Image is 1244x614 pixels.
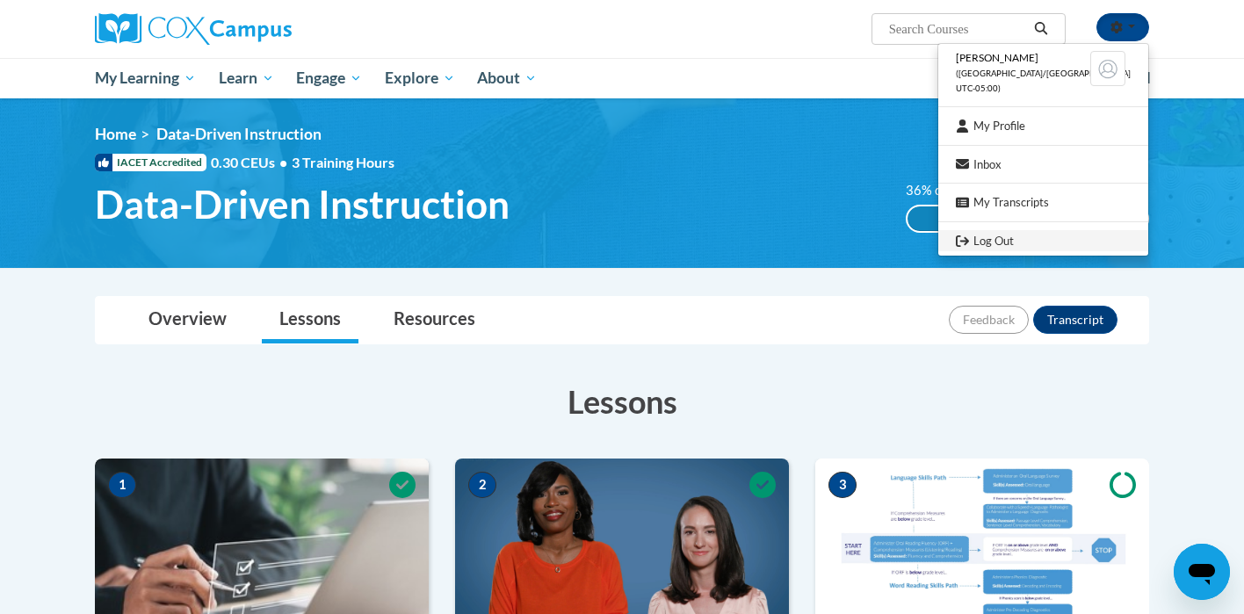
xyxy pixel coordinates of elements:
[69,58,1175,98] div: Main menu
[908,206,994,231] div: 36% complete
[83,58,207,98] a: My Learning
[95,13,292,45] img: Cox Campus
[95,13,429,45] a: Cox Campus
[938,154,1148,176] a: Inbox
[477,68,537,89] span: About
[956,51,1038,64] span: [PERSON_NAME]
[466,58,549,98] a: About
[1033,306,1117,334] button: Transcript
[828,472,857,498] span: 3
[95,379,1149,423] h3: Lessons
[207,58,286,98] a: Learn
[468,472,496,498] span: 2
[887,18,1028,40] input: Search Courses
[262,297,358,343] a: Lessons
[385,68,455,89] span: Explore
[296,68,362,89] span: Engage
[285,58,373,98] a: Engage
[131,297,244,343] a: Overview
[956,69,1131,93] span: ([GEOGRAPHIC_DATA]/[GEOGRAPHIC_DATA] UTC-05:00)
[906,181,1007,200] label: 36% complete
[156,125,322,143] span: Data-Driven Instruction
[1028,18,1054,40] button: Search
[1096,13,1149,41] button: Account Settings
[219,68,274,89] span: Learn
[108,472,136,498] span: 1
[938,115,1148,137] a: My Profile
[376,297,493,343] a: Resources
[279,154,287,170] span: •
[95,125,136,143] a: Home
[95,68,196,89] span: My Learning
[292,154,394,170] span: 3 Training Hours
[938,230,1148,252] a: Logout
[95,181,510,228] span: Data-Driven Instruction
[95,154,206,171] span: IACET Accredited
[1090,51,1125,86] img: Learner Profile Avatar
[373,58,466,98] a: Explore
[211,153,292,172] span: 0.30 CEUs
[938,191,1148,213] a: My Transcripts
[1174,544,1230,600] iframe: Button to launch messaging window
[949,306,1029,334] button: Feedback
